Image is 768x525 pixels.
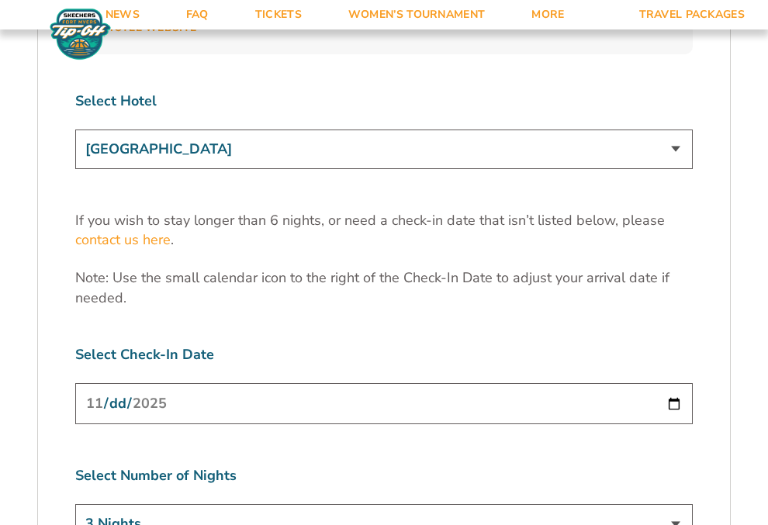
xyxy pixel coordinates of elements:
[47,8,114,60] img: Fort Myers Tip-Off
[75,268,693,307] p: Note: Use the small calendar icon to the right of the Check-In Date to adjust your arrival date i...
[75,230,171,250] a: contact us here
[75,466,693,485] label: Select Number of Nights
[75,92,693,111] label: Select Hotel
[75,211,693,250] p: If you wish to stay longer than 6 nights, or need a check-in date that isn’t listed below, please .
[75,345,693,364] label: Select Check-In Date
